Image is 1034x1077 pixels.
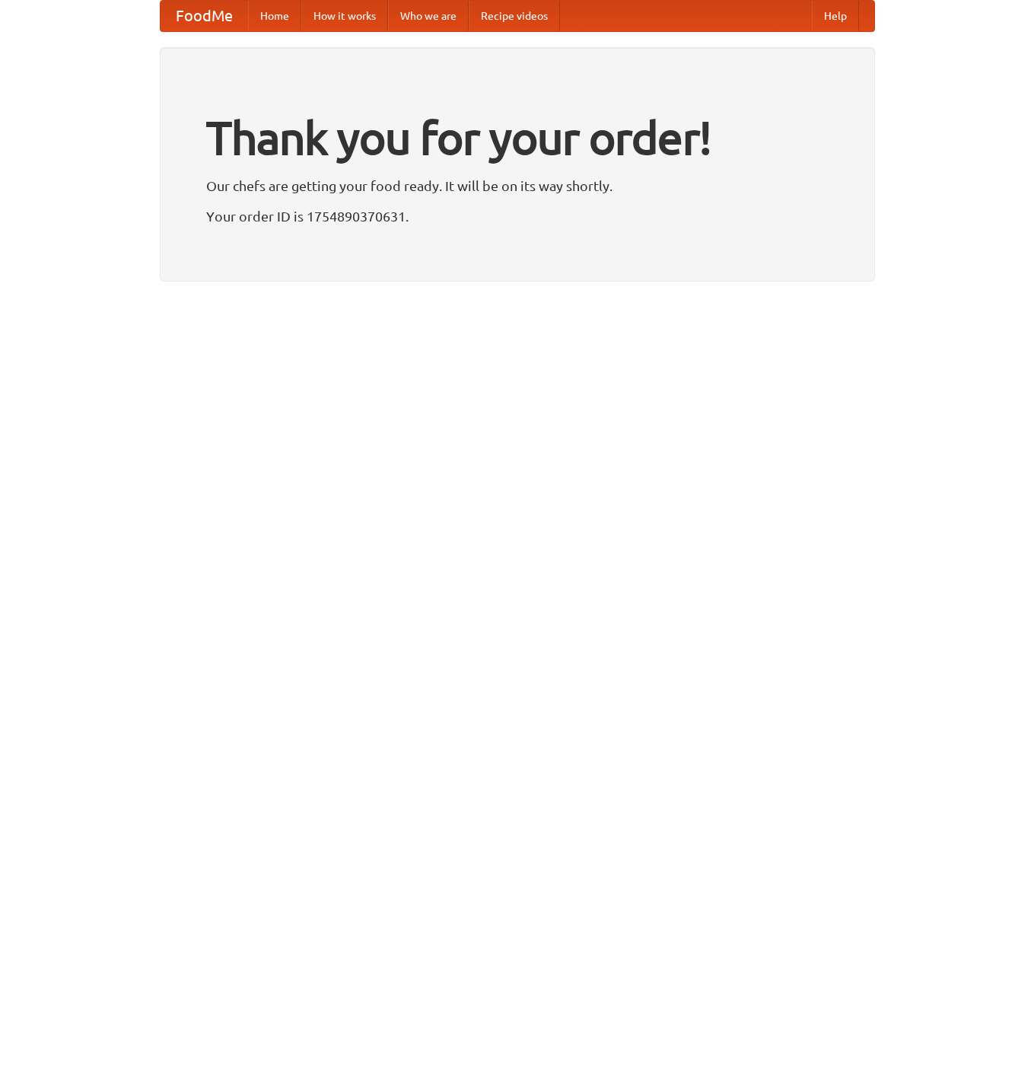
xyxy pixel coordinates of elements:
a: How it works [301,1,388,31]
a: Recipe videos [469,1,560,31]
a: Home [248,1,301,31]
a: FoodMe [161,1,248,31]
p: Our chefs are getting your food ready. It will be on its way shortly. [206,174,829,197]
a: Who we are [388,1,469,31]
h1: Thank you for your order! [206,101,829,174]
a: Help [812,1,859,31]
p: Your order ID is 1754890370631. [206,205,829,228]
